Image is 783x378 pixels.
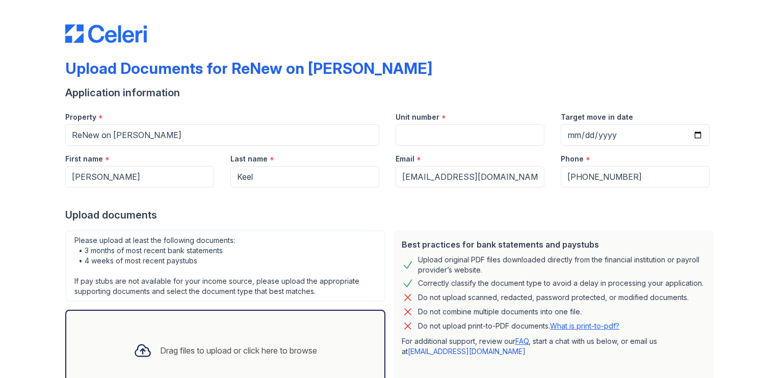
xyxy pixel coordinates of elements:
label: Property [65,112,96,122]
div: Upload original PDF files downloaded directly from the financial institution or payroll provider’... [418,255,706,275]
div: Correctly classify the document type to avoid a delay in processing your application. [418,277,703,289]
div: Please upload at least the following documents: • 3 months of most recent bank statements • 4 wee... [65,230,385,302]
a: FAQ [515,337,529,345]
div: Do not upload scanned, redacted, password protected, or modified documents. [418,291,689,304]
div: Upload Documents for ReNew on [PERSON_NAME] [65,59,432,77]
label: Email [396,154,414,164]
a: What is print-to-pdf? [550,321,619,330]
label: Target move in date [561,112,633,122]
label: Unit number [396,112,439,122]
div: Do not combine multiple documents into one file. [418,306,582,318]
img: CE_Logo_Blue-a8612792a0a2168367f1c8372b55b34899dd931a85d93a1a3d3e32e68fde9ad4.png [65,24,147,43]
div: Upload documents [65,208,718,222]
label: First name [65,154,103,164]
label: Phone [561,154,584,164]
p: For additional support, review our , start a chat with us below, or email us at [402,336,706,357]
a: [EMAIL_ADDRESS][DOMAIN_NAME] [408,347,526,356]
p: Do not upload print-to-PDF documents. [418,321,619,331]
div: Drag files to upload or click here to browse [160,344,317,357]
div: Best practices for bank statements and paystubs [402,238,706,251]
label: Last name [230,154,268,164]
div: Application information [65,86,718,100]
